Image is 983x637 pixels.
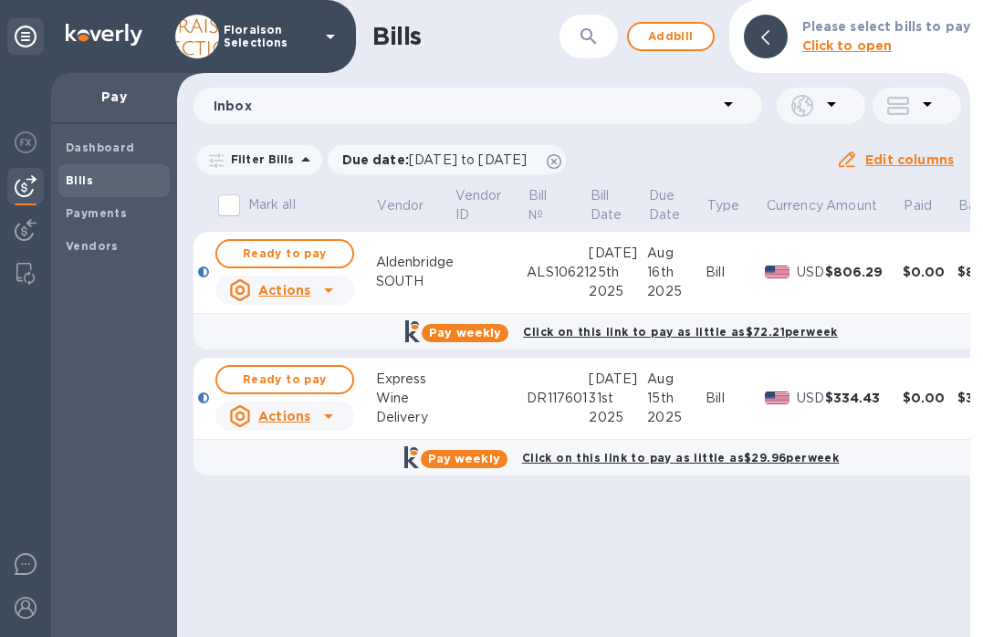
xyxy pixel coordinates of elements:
u: Edit columns [865,152,954,167]
div: [DATE] [589,244,647,263]
div: 25th [589,263,647,282]
span: Bill Date [591,186,646,225]
div: Bill [706,263,765,282]
span: Amount [826,196,901,215]
span: Ready to pay [232,369,338,391]
button: Ready to pay [215,239,354,268]
div: 2025 [647,282,706,301]
p: USD [797,389,825,408]
p: Vendor ID [455,186,502,225]
div: Aug [647,370,706,389]
b: Payments [66,206,127,220]
span: Due Date [649,186,705,225]
p: Inbox [214,97,717,115]
span: Paid [904,196,956,215]
b: Bills [66,173,93,187]
span: [DATE] to [DATE] [409,152,527,167]
div: 2025 [647,408,706,427]
span: Bill № [528,186,588,225]
p: Due Date [649,186,681,225]
p: Floraison Selections [224,24,315,49]
p: Currency [767,196,823,215]
div: $0.00 [903,389,957,407]
p: Paid [904,196,932,215]
span: Vendor [377,196,447,215]
p: USD [797,263,825,282]
div: Due date:[DATE] to [DATE] [328,145,567,174]
div: DR117601 [527,389,589,408]
img: Logo [66,24,142,46]
b: Dashboard [66,141,135,154]
img: USD [765,266,790,278]
p: Bill Date [591,186,622,225]
b: Click to open [802,38,893,53]
u: Actions [258,409,310,423]
p: Mark all [248,195,296,214]
div: 2025 [589,408,647,427]
u: Actions [258,283,310,298]
div: $806.29 [825,263,903,281]
p: Bill № [528,186,564,225]
div: Express [376,370,454,389]
div: $334.43 [825,389,903,407]
b: Vendors [66,239,119,253]
div: Aldenbridge [376,253,454,272]
b: Click on this link to pay as little as $29.96 per week [522,451,839,465]
p: Filter Bills [224,151,295,167]
div: Unpin categories [7,18,44,55]
button: Addbill [627,22,715,51]
span: Add bill [643,26,698,47]
div: 31st [589,389,647,408]
div: Delivery [376,408,454,427]
b: Pay weekly [428,452,500,465]
div: 16th [647,263,706,282]
span: Vendor ID [455,186,526,225]
div: [DATE] [589,370,647,389]
p: Vendor [377,196,424,215]
button: Ready to pay [215,365,354,394]
div: 15th [647,389,706,408]
p: Amount [826,196,877,215]
b: Pay weekly [429,326,501,339]
b: Please select bills to pay [802,19,970,34]
div: Wine [376,389,454,408]
div: ALS10621 [527,263,589,282]
b: Click on this link to pay as little as $72.21 per week [523,325,837,339]
div: Bill [706,389,765,408]
div: $0.00 [903,263,957,281]
div: SOUTH [376,272,454,291]
p: Due date : [342,151,537,169]
img: Foreign exchange [15,131,37,153]
span: Type [707,196,764,215]
img: USD [765,392,790,404]
p: Type [707,196,740,215]
span: Ready to pay [232,243,338,265]
h1: Bills [372,22,422,51]
div: 2025 [589,282,647,301]
div: Aug [647,244,706,263]
p: Pay [66,88,162,106]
